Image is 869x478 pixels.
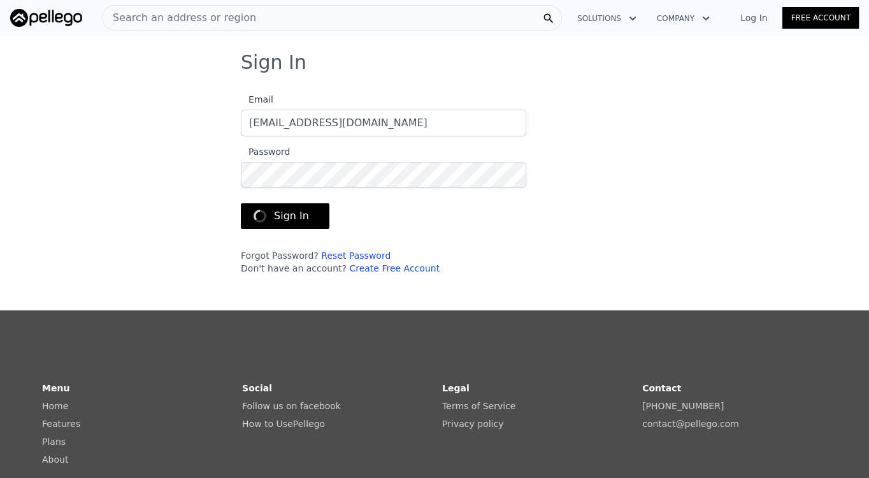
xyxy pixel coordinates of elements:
a: How to UsePellego [242,419,325,429]
button: Sign In [241,203,329,229]
a: [PHONE_NUMBER] [642,401,724,411]
strong: Menu [42,383,69,393]
button: Solutions [567,7,647,30]
span: Search an address or region [103,10,256,25]
a: About [42,454,68,465]
strong: Legal [442,383,470,393]
a: Privacy policy [442,419,503,429]
button: Company [647,7,720,30]
img: Pellego [10,9,82,27]
a: Home [42,401,68,411]
span: Password [241,147,290,157]
a: Reset Password [321,250,391,261]
a: Log In [725,11,782,24]
div: Forgot Password? Don't have an account? [241,249,526,275]
a: Features [42,419,80,429]
input: Email [241,110,526,136]
a: Free Account [782,7,859,29]
span: Email [241,94,273,105]
h3: Sign In [241,51,628,74]
strong: Contact [642,383,681,393]
a: Terms of Service [442,401,515,411]
a: Follow us on facebook [242,401,341,411]
strong: Social [242,383,272,393]
a: Plans [42,437,66,447]
a: Create Free Account [349,263,440,273]
input: Password [241,162,526,188]
a: contact@pellego.com [642,419,739,429]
